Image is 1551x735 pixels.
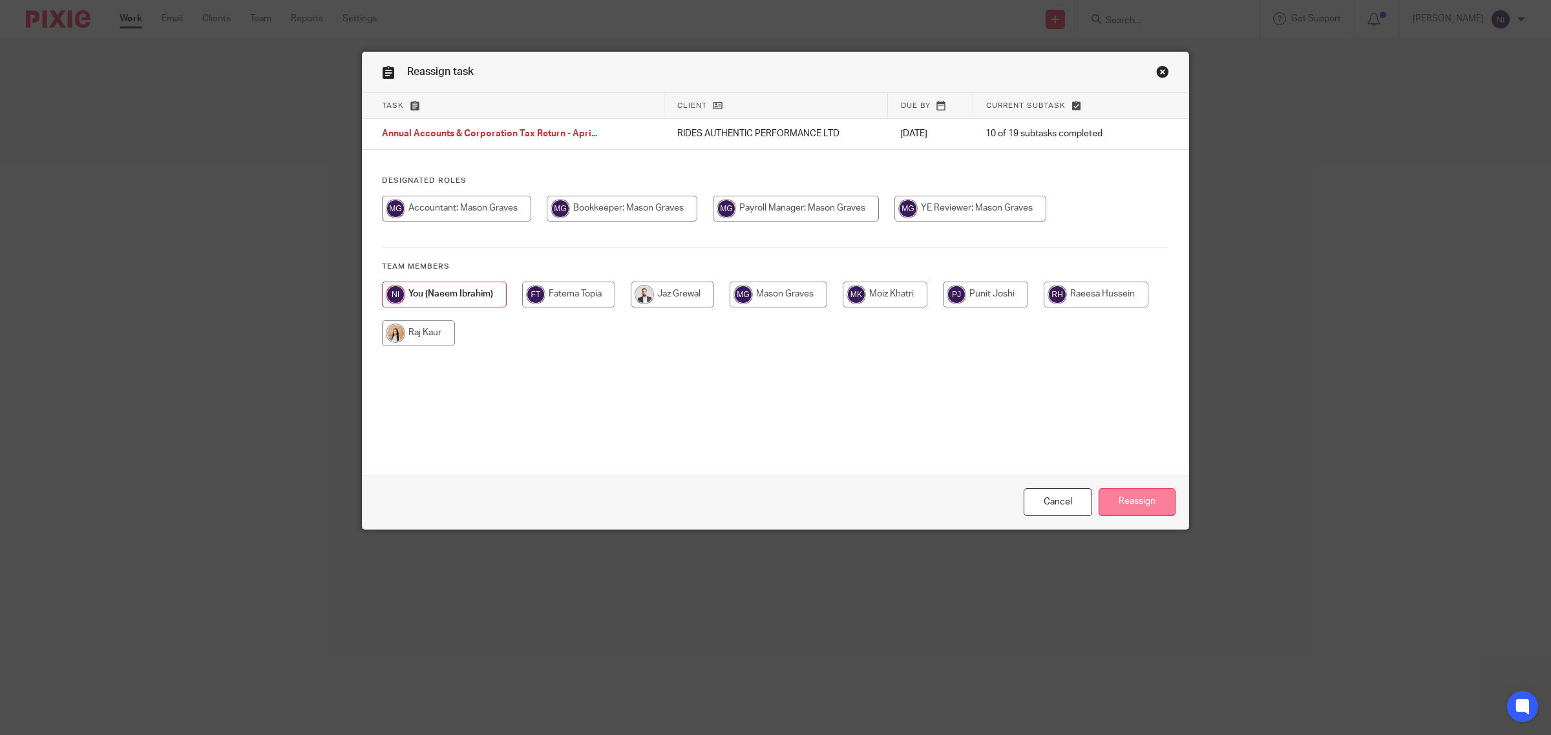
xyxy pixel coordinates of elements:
[382,102,404,109] span: Task
[986,102,1066,109] span: Current subtask
[900,127,960,140] p: [DATE]
[407,67,474,77] span: Reassign task
[1099,488,1176,516] input: Reassign
[1024,488,1092,516] a: Close this dialog window
[382,262,1169,272] h4: Team members
[677,102,707,109] span: Client
[901,102,931,109] span: Due by
[973,119,1142,150] td: 10 of 19 subtasks completed
[1156,65,1169,83] a: Close this dialog window
[382,176,1169,186] h4: Designated Roles
[382,130,597,139] span: Annual Accounts & Corporation Tax Return - Apri...
[677,127,875,140] p: RIDES AUTHENTIC PERFORMANCE LTD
